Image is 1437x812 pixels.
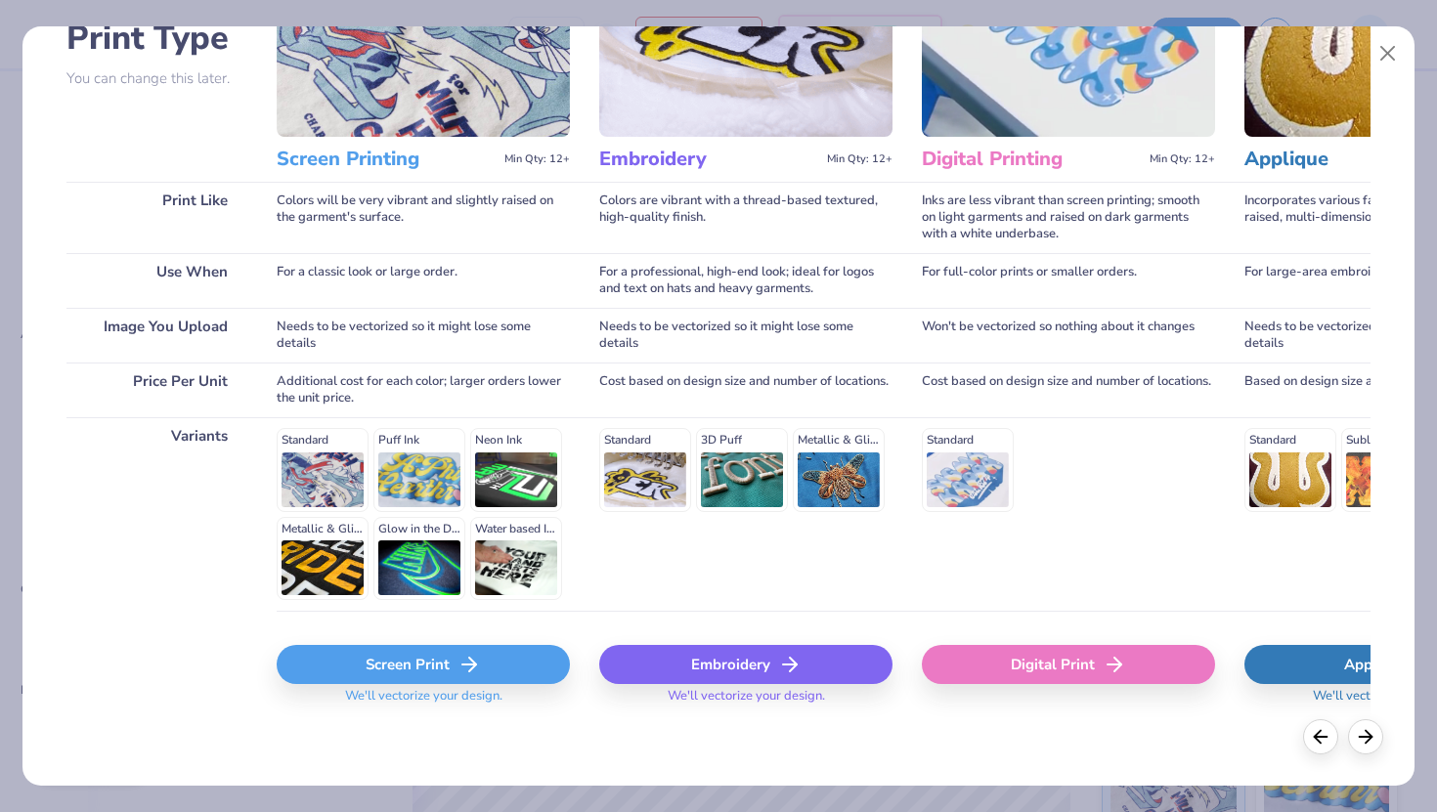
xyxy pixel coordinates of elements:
[599,645,893,684] div: Embroidery
[922,253,1215,308] div: For full-color prints or smaller orders.
[277,645,570,684] div: Screen Print
[277,253,570,308] div: For a classic look or large order.
[922,147,1142,172] h3: Digital Printing
[66,417,247,611] div: Variants
[599,253,893,308] div: For a professional, high-end look; ideal for logos and text on hats and heavy garments.
[337,688,510,716] span: We'll vectorize your design.
[599,363,893,417] div: Cost based on design size and number of locations.
[922,308,1215,363] div: Won't be vectorized so nothing about it changes
[66,182,247,253] div: Print Like
[66,363,247,417] div: Price Per Unit
[277,308,570,363] div: Needs to be vectorized so it might lose some details
[504,152,570,166] span: Min Qty: 12+
[922,645,1215,684] div: Digital Print
[660,688,833,716] span: We'll vectorize your design.
[599,147,819,172] h3: Embroidery
[599,308,893,363] div: Needs to be vectorized so it might lose some details
[599,182,893,253] div: Colors are vibrant with a thread-based textured, high-quality finish.
[922,182,1215,253] div: Inks are less vibrant than screen printing; smooth on light garments and raised on dark garments ...
[827,152,893,166] span: Min Qty: 12+
[277,182,570,253] div: Colors will be very vibrant and slightly raised on the garment's surface.
[66,308,247,363] div: Image You Upload
[66,70,247,87] p: You can change this later.
[1150,152,1215,166] span: Min Qty: 12+
[277,147,497,172] h3: Screen Printing
[66,253,247,308] div: Use When
[922,363,1215,417] div: Cost based on design size and number of locations.
[277,363,570,417] div: Additional cost for each color; larger orders lower the unit price.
